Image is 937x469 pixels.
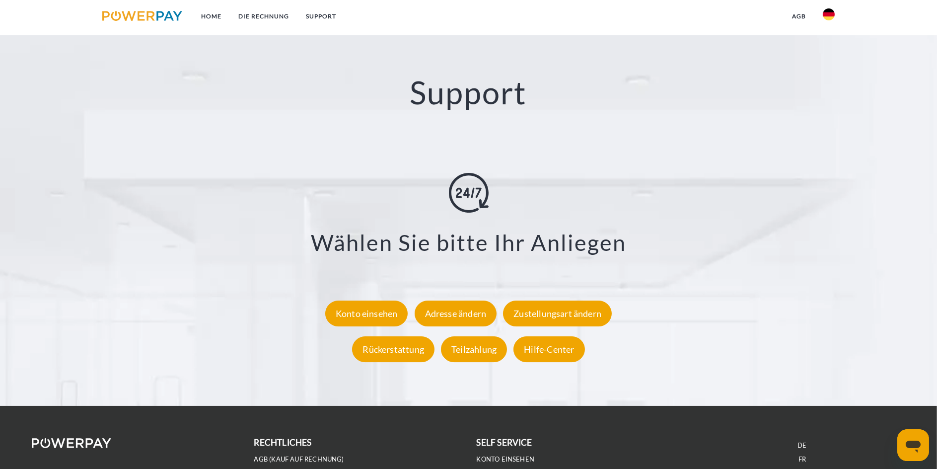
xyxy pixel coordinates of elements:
a: agb [784,7,814,25]
h2: Support [47,73,890,112]
a: Hilfe-Center [511,344,587,355]
img: online-shopping.svg [449,173,489,213]
img: logo-powerpay.svg [102,11,182,21]
div: Zustellungsart ändern [503,301,612,327]
img: logo-powerpay-white.svg [32,438,112,448]
b: self service [477,437,532,448]
iframe: Schaltfläche zum Öffnen des Messaging-Fensters [897,429,929,461]
a: AGB (Kauf auf Rechnung) [254,455,344,464]
a: DIE RECHNUNG [230,7,297,25]
a: Rückerstattung [350,344,437,355]
a: Konto einsehen [323,309,411,319]
a: Zustellungsart ändern [501,309,614,319]
a: DE [797,441,806,450]
a: Home [193,7,230,25]
a: SUPPORT [297,7,345,25]
a: Adresse ändern [412,309,500,319]
a: Teilzahlung [438,344,509,355]
div: Rückerstattung [352,337,434,363]
div: Konto einsehen [325,301,408,327]
h3: Wählen Sie bitte Ihr Anliegen [59,229,877,256]
div: Hilfe-Center [513,337,584,363]
div: Adresse ändern [415,301,497,327]
a: FR [798,455,806,464]
img: de [823,8,835,20]
a: Konto einsehen [477,455,535,464]
b: rechtliches [254,437,312,448]
div: Teilzahlung [441,337,507,363]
